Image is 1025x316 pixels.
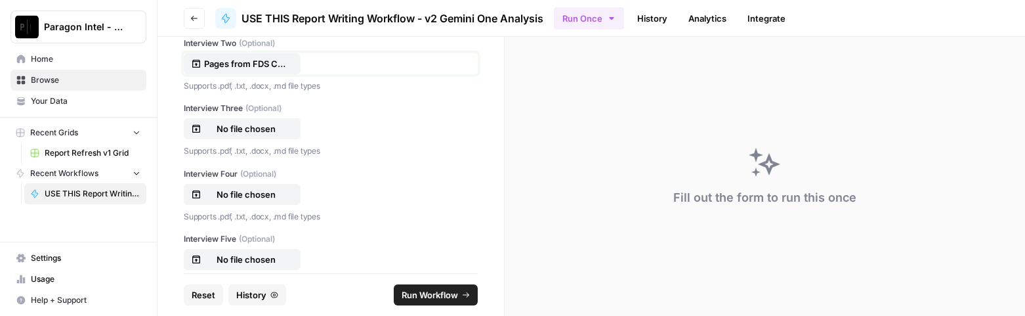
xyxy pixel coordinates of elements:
p: No file chosen [204,188,288,201]
button: Pages from FDS CEO [PERSON_NAME] Interviews_v7 for extraction-2.pdf [184,53,301,74]
span: (Optional) [239,233,275,245]
span: Recent Grids [30,127,78,139]
span: Help + Support [31,294,140,306]
button: No file chosen [184,249,301,270]
a: Integrate [740,8,793,29]
span: Report Refresh v1 Grid [45,147,140,159]
label: Interview Two [184,37,478,49]
label: Interview Three [184,102,478,114]
span: Run Workflow [402,288,458,302]
button: Help + Support [10,290,146,311]
a: Home [10,49,146,70]
p: No file chosen [204,122,288,135]
span: USE THIS Report Writing Workflow - v2 Gemini One Analysis [241,11,543,26]
span: Paragon Intel - Bill / Ty / [PERSON_NAME] R&D [44,20,123,34]
p: Pages from FDS CEO [PERSON_NAME] Interviews_v7 for extraction-2.pdf [204,57,288,70]
label: Interview Four [184,168,478,180]
span: (Optional) [245,102,282,114]
label: Interview Five [184,233,478,245]
span: (Optional) [240,168,276,180]
button: Run Workflow [394,284,478,305]
span: Reset [192,288,215,302]
p: Supports .pdf, .txt, .docx, .md file types [184,79,478,93]
a: Browse [10,70,146,91]
span: Browse [31,74,140,86]
p: Supports .pdf, .txt, .docx, .md file types [184,145,478,158]
button: No file chosen [184,118,301,139]
span: (Optional) [239,37,275,49]
button: Workspace: Paragon Intel - Bill / Ty / Colby R&D [10,11,146,43]
button: Reset [184,284,223,305]
a: History [629,8,675,29]
span: USE THIS Report Writing Workflow - v2 Gemini One Analysis [45,188,140,200]
button: Recent Workflows [10,164,146,183]
button: No file chosen [184,184,301,205]
span: Usage [31,273,140,285]
div: Fill out the form to run this once [673,189,856,207]
span: Recent Workflows [30,168,98,179]
p: Supports .pdf, .txt, .docx, .md file types [184,210,478,223]
button: Recent Grids [10,123,146,143]
a: Report Refresh v1 Grid [24,143,146,164]
span: Your Data [31,95,140,107]
a: USE THIS Report Writing Workflow - v2 Gemini One Analysis [215,8,543,29]
button: Run Once [554,7,624,30]
a: Your Data [10,91,146,112]
a: Analytics [680,8,734,29]
span: Settings [31,252,140,264]
span: Home [31,53,140,65]
a: USE THIS Report Writing Workflow - v2 Gemini One Analysis [24,183,146,204]
img: Paragon Intel - Bill / Ty / Colby R&D Logo [15,15,39,39]
a: Usage [10,269,146,290]
button: History [228,284,286,305]
p: No file chosen [204,253,288,266]
span: History [236,288,266,302]
a: Settings [10,248,146,269]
